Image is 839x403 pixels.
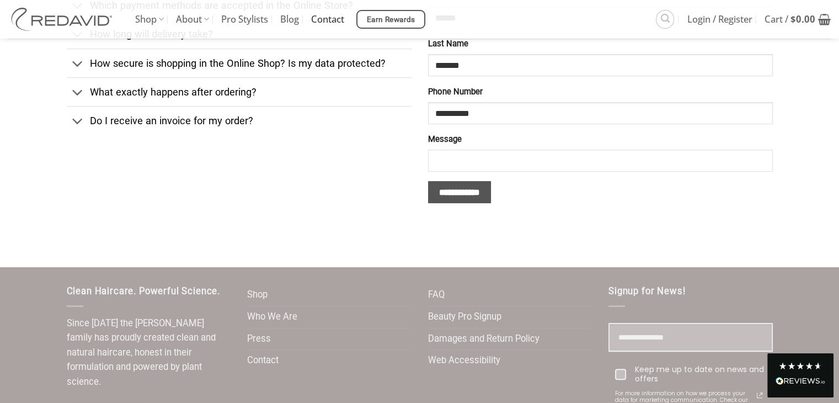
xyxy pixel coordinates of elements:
bdi: 0.00 [790,13,815,25]
a: FAQ [428,284,445,306]
label: Last Name [428,38,773,51]
span: Login / Register [687,6,752,33]
span: Clean Haircare. Powerful Science. [67,286,220,296]
p: Since [DATE] the [PERSON_NAME] family has proudly created clean and natural haircare, honest in t... [67,316,231,390]
a: Read our Privacy Policy [753,389,766,402]
div: 4.8 Stars [778,362,822,370]
button: Toggle [67,109,89,134]
a: Contact [247,350,279,372]
a: Toggle What exactly happens after ordering? [67,77,412,106]
span: Do I receive an invoice for my order? [90,115,253,126]
label: Phone Number [428,86,773,99]
a: Earn Rewards [356,10,425,29]
a: Toggle Do I receive an invoice for my order? [67,106,412,135]
input: Email field [608,323,773,352]
a: Damages and Return Policy [428,328,539,350]
button: Toggle [67,52,89,76]
a: Who We Are [247,306,297,328]
span: Signup for News! [608,286,685,296]
a: Press [247,328,271,350]
img: REDAVID Salon Products | United States [8,8,119,31]
div: Read All Reviews [776,375,825,389]
a: Beauty Pro Signup [428,306,501,328]
a: Toggle How secure is shopping in the Online Shop? Is my data protected? [67,49,412,77]
span: How secure is shopping in the Online Shop? Is my data protected? [90,57,386,69]
img: REVIEWS.io [776,377,825,385]
a: Shop [247,284,268,306]
div: Keep me up to date on news and offers [635,365,766,384]
span: Earn Rewards [367,14,415,26]
button: Toggle [67,81,89,105]
span: Cart / [765,6,815,33]
div: Read All Reviews [767,353,833,397]
a: Web Accessibility [428,350,500,372]
svg: link icon [753,389,766,402]
a: Search [656,10,674,28]
span: What exactly happens after ordering? [90,86,256,98]
span: $ [790,13,796,25]
label: Message [428,133,773,146]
